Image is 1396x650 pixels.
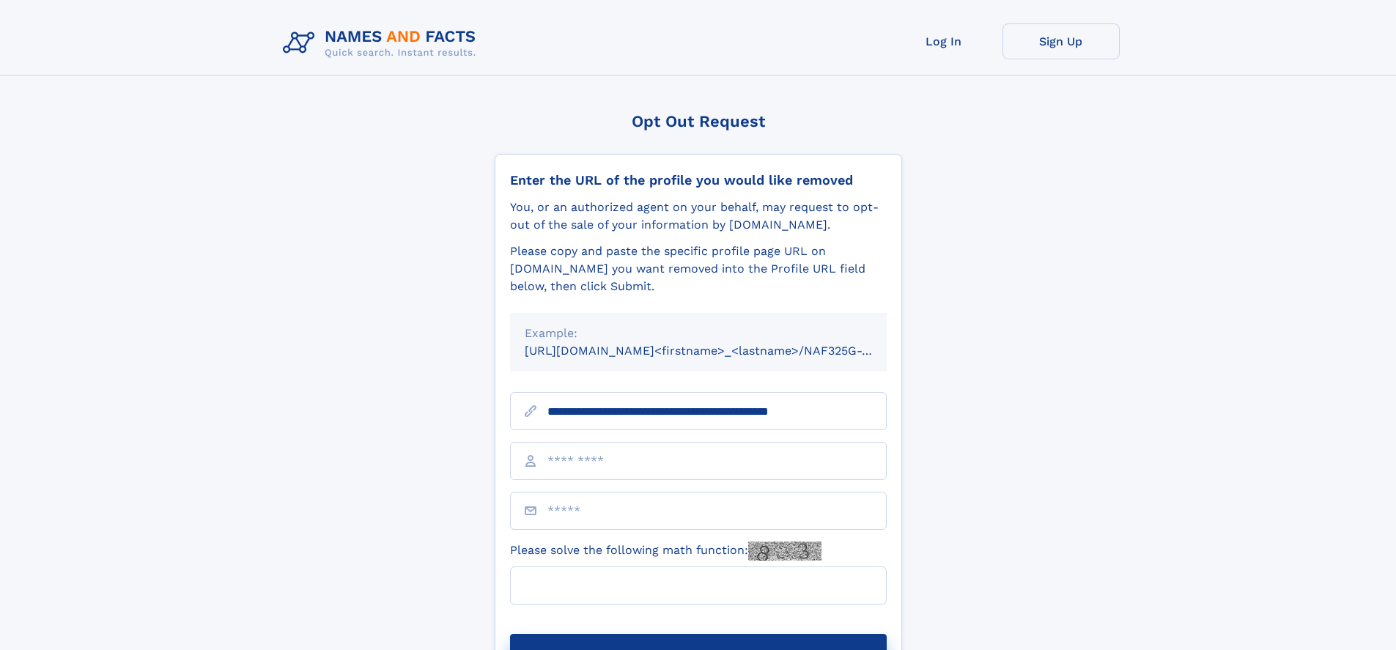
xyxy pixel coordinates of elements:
small: [URL][DOMAIN_NAME]<firstname>_<lastname>/NAF325G-xxxxxxxx [525,344,915,358]
div: Opt Out Request [495,112,902,130]
img: Logo Names and Facts [277,23,488,63]
div: Example: [525,325,872,342]
a: Log In [885,23,1002,59]
div: Please copy and paste the specific profile page URL on [DOMAIN_NAME] you want removed into the Pr... [510,243,887,295]
div: Enter the URL of the profile you would like removed [510,172,887,188]
label: Please solve the following math function: [510,542,821,561]
a: Sign Up [1002,23,1120,59]
div: You, or an authorized agent on your behalf, may request to opt-out of the sale of your informatio... [510,199,887,234]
